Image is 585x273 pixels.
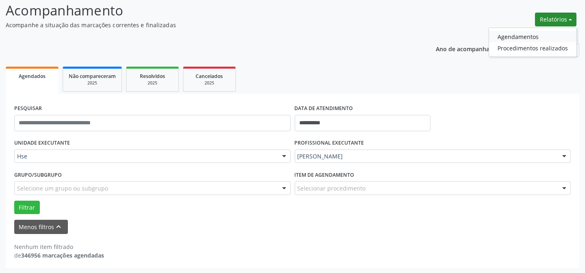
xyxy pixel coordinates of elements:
[298,184,366,193] span: Selecionar procedimento
[196,73,223,80] span: Cancelados
[189,80,230,86] div: 2025
[436,43,508,54] p: Ano de acompanhamento
[489,28,577,57] ul: Relatórios
[14,102,42,115] label: PESQUISAR
[295,169,354,181] label: Item de agendamento
[14,137,70,149] label: UNIDADE EXECUTANTE
[14,201,40,214] button: Filtrar
[17,152,274,160] span: Hse
[132,80,173,86] div: 2025
[535,13,576,26] button: Relatórios
[489,42,576,54] a: Procedimentos realizados
[21,251,104,259] strong: 346956 marcações agendadas
[6,0,407,21] p: Acompanhamento
[298,152,555,160] span: [PERSON_NAME]
[6,21,407,29] p: Acompanhe a situação das marcações correntes e finalizadas
[54,222,63,231] i: keyboard_arrow_up
[140,73,165,80] span: Resolvidos
[69,80,116,86] div: 2025
[295,102,353,115] label: DATA DE ATENDIMENTO
[14,220,68,234] button: Menos filtros
[17,184,108,193] span: Selecione um grupo ou subgrupo
[14,251,104,260] div: de
[295,137,364,149] label: PROFISSIONAL EXECUTANTE
[14,169,62,181] label: Grupo/Subgrupo
[489,31,576,42] a: Agendamentos
[69,73,116,80] span: Não compareceram
[14,243,104,251] div: Nenhum item filtrado
[19,73,46,80] span: Agendados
